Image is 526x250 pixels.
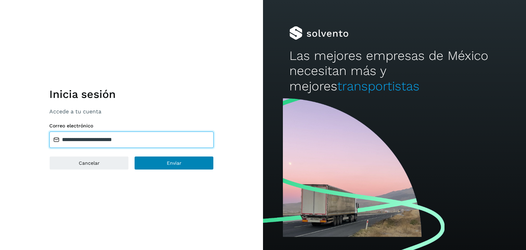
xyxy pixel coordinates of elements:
h1: Inicia sesión [49,88,214,101]
label: Correo electrónico [49,123,214,129]
span: Enviar [167,161,181,165]
button: Cancelar [49,156,129,170]
button: Enviar [134,156,214,170]
span: transportistas [337,79,419,93]
h2: Las mejores empresas de México necesitan más y mejores [289,48,500,94]
span: Cancelar [79,161,100,165]
p: Accede a tu cuenta [49,108,214,115]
